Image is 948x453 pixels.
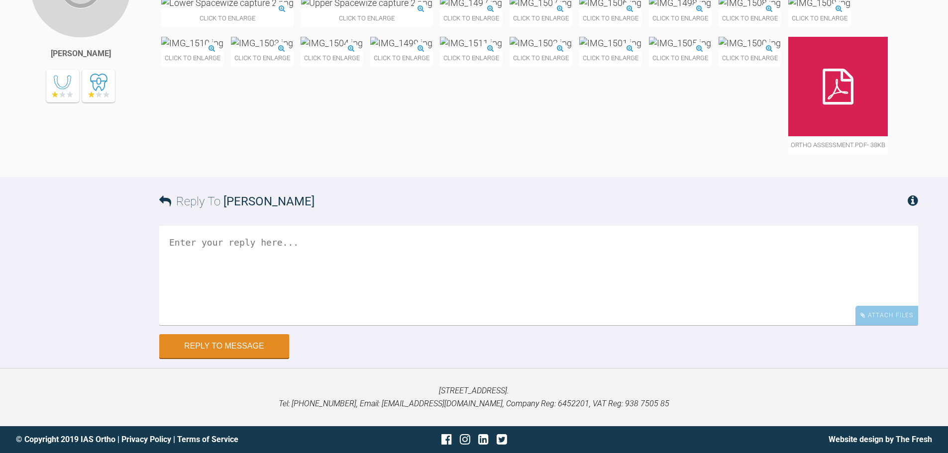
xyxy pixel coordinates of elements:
span: Click to enlarge [788,9,850,27]
span: Click to enlarge [370,49,432,67]
span: Click to enlarge [649,9,711,27]
span: Click to enlarge [301,9,432,27]
img: IMG_1503.jpg [231,37,293,49]
span: Click to enlarge [510,49,572,67]
span: Click to enlarge [510,9,572,27]
h3: Reply To [159,192,315,211]
span: Click to enlarge [649,49,711,67]
span: Click to enlarge [440,49,502,67]
span: Click to enlarge [719,9,781,27]
span: Click to enlarge [301,49,363,67]
span: Click to enlarge [161,9,294,27]
button: Reply to Message [159,334,289,358]
span: Click to enlarge [719,49,781,67]
span: Click to enlarge [579,49,641,67]
div: © Copyright 2019 IAS Ortho | | [16,433,321,446]
span: Ortho Assessment.pdf - 38KB [788,136,888,154]
div: Attach Files [855,306,918,325]
span: Click to enlarge [161,49,223,67]
div: [PERSON_NAME] [51,47,111,60]
a: Website design by The Fresh [829,435,932,444]
span: Click to enlarge [440,9,502,27]
p: [STREET_ADDRESS]. Tel: [PHONE_NUMBER], Email: [EMAIL_ADDRESS][DOMAIN_NAME], Company Reg: 6452201,... [16,384,932,410]
span: Click to enlarge [579,9,641,27]
a: Privacy Policy [121,435,171,444]
img: IMG_1501.jpg [579,37,641,49]
span: Click to enlarge [231,49,293,67]
img: IMG_1499.jpg [370,37,432,49]
img: IMG_1511.jpg [440,37,502,49]
span: [PERSON_NAME] [223,194,315,208]
a: Terms of Service [177,435,238,444]
img: IMG_1504.jpg [301,37,363,49]
img: IMG_1510.jpg [161,37,223,49]
img: IMG_1500.jpg [719,37,781,49]
img: IMG_1502.jpg [510,37,572,49]
img: IMG_1505.jpg [649,37,711,49]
